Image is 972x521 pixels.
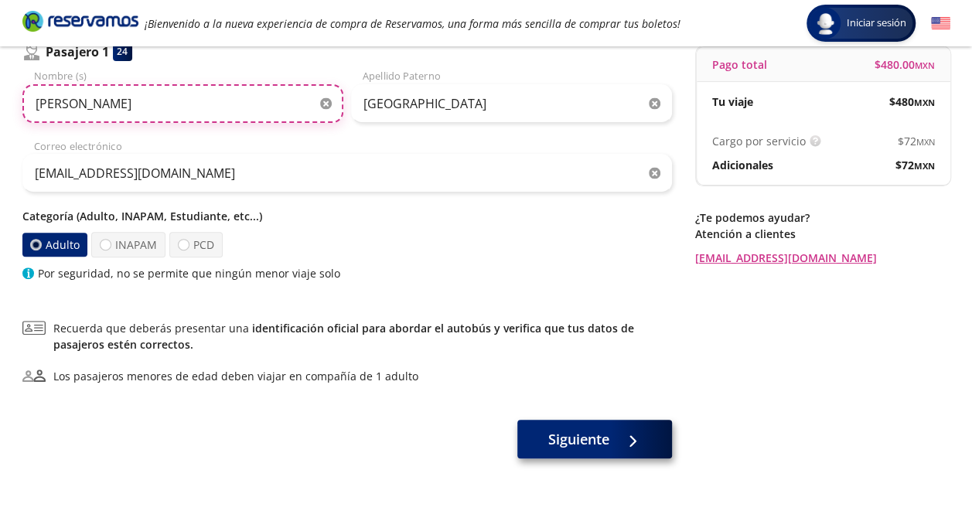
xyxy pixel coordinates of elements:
label: INAPAM [91,232,165,257]
p: Atención a clientes [695,226,950,242]
a: identificación oficial para abordar el autobús y verifica que tus datos de pasajeros estén correc... [53,321,634,352]
small: MXN [914,160,935,172]
span: $ 72 [898,133,935,149]
button: Siguiente [517,420,672,458]
span: Iniciar sesión [841,15,912,31]
p: Pasajero 1 [46,43,109,61]
span: Recuerda que deberás presentar una [53,320,672,352]
em: ¡Bienvenido a la nueva experiencia de compra de Reservamos, una forma más sencilla de comprar tus... [145,16,680,31]
p: Por seguridad, no se permite que ningún menor viaje solo [38,265,340,281]
div: 24 [113,42,132,61]
i: Brand Logo [22,9,138,32]
span: $ 72 [895,157,935,173]
span: Siguiente [548,429,609,450]
div: Los pasajeros menores de edad deben viajar en compañía de 1 adulto [53,368,418,384]
input: Correo electrónico [22,154,672,192]
p: Categoría (Adulto, INAPAM, Estudiante, etc...) [22,208,672,224]
input: Nombre (s) [22,84,343,123]
label: PCD [169,232,223,257]
p: Adicionales [712,157,773,173]
small: MXN [916,136,935,148]
small: MXN [915,60,935,71]
p: ¿Te podemos ayudar? [695,209,950,226]
a: Brand Logo [22,9,138,37]
a: [EMAIL_ADDRESS][DOMAIN_NAME] [695,250,950,266]
p: Pago total [712,56,767,73]
label: Adulto [22,233,87,257]
span: $ 480 [889,94,935,110]
input: Apellido Paterno [351,84,672,123]
p: Tu viaje [712,94,753,110]
p: Cargo por servicio [712,133,806,149]
small: MXN [914,97,935,108]
span: $ 480.00 [875,56,935,73]
button: English [931,14,950,33]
